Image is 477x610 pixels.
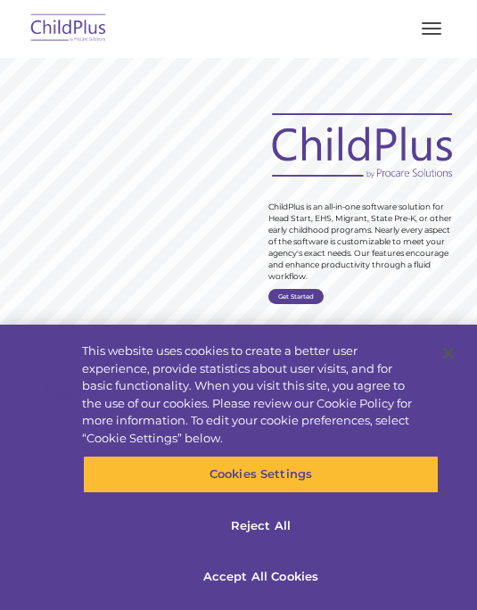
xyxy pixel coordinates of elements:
a: Get Started [268,289,324,304]
img: Company Logo [24,362,81,419]
button: Cookies Settings [83,456,440,493]
button: Accept All Cookies [83,558,440,596]
button: Close [429,334,468,373]
rs-layer: ChildPlus is an all-in-one software solution for Head Start, EHS, Migrant, State Pre-K, or other ... [268,201,459,282]
div: This website uses cookies to create a better user experience, provide statistics about user visit... [82,342,417,447]
img: ChildPlus by Procare Solutions [27,8,111,50]
button: Reject All [83,507,440,545]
